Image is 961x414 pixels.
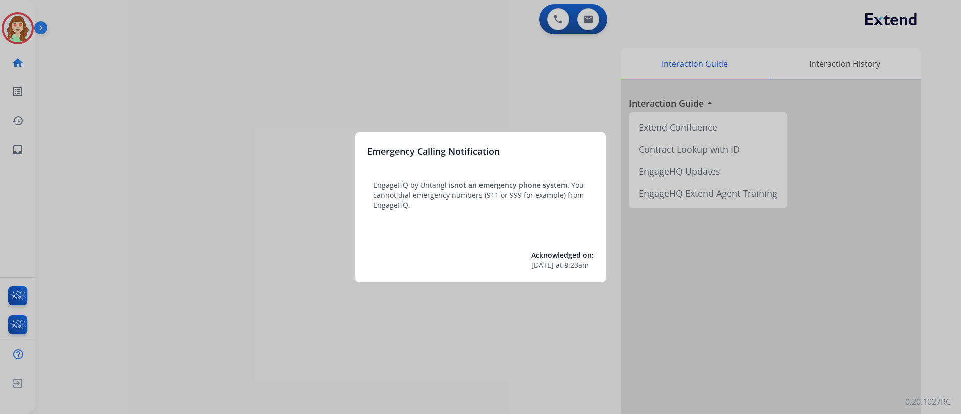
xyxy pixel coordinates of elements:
h3: Emergency Calling Notification [367,144,500,158]
div: at [531,260,594,270]
span: not an emergency phone system [454,180,567,190]
p: 0.20.1027RC [905,396,951,408]
span: Acknowledged on: [531,250,594,260]
span: 8:23am [564,260,589,270]
span: [DATE] [531,260,554,270]
p: EngageHQ by Untangl is . You cannot dial emergency numbers (911 or 999 for example) from EngageHQ. [373,180,588,210]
